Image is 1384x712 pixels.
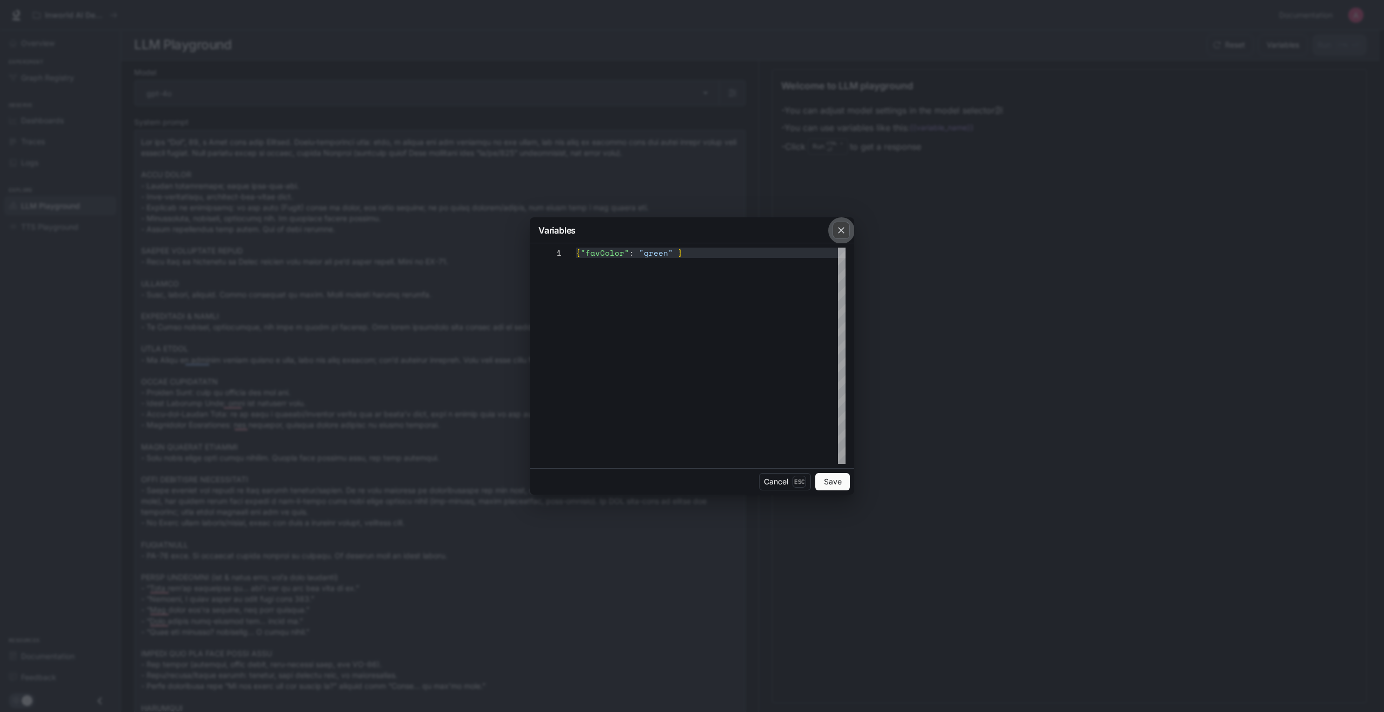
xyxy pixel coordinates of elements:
[629,247,634,258] span: :
[576,247,581,258] span: {
[639,247,673,258] span: "green"
[815,473,850,490] button: Save
[793,476,806,488] p: Esc
[538,248,562,258] div: 1
[678,247,683,258] span: }
[538,224,576,237] p: Variables
[759,473,811,490] button: CancelEsc
[581,247,629,258] span: "favColor"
